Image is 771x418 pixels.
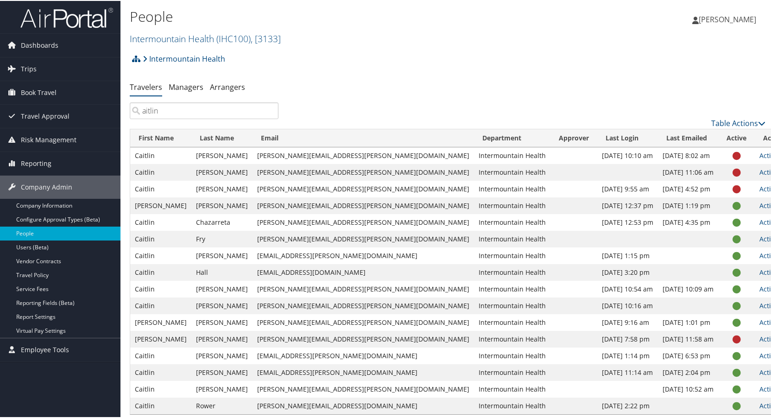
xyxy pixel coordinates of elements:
td: Caitlin [130,163,191,180]
span: [PERSON_NAME] [699,13,756,24]
td: [PERSON_NAME][EMAIL_ADDRESS][PERSON_NAME][DOMAIN_NAME] [253,213,474,230]
td: [PERSON_NAME] [130,330,191,347]
td: [PERSON_NAME][EMAIL_ADDRESS][PERSON_NAME][DOMAIN_NAME] [253,146,474,163]
th: Department: activate to sort column ascending [474,128,550,146]
td: Caitlin [130,230,191,247]
td: [DATE] 2:22 pm [597,397,658,413]
td: [DATE] 6:53 pm [658,347,718,363]
td: [DATE] 3:20 pm [597,263,658,280]
a: Travelers [130,81,162,91]
td: [DATE] 10:52 am [658,380,718,397]
td: Caitlin [130,180,191,196]
td: [EMAIL_ADDRESS][PERSON_NAME][DOMAIN_NAME] [253,347,474,363]
td: Intermountain Health [474,263,550,280]
span: Reporting [21,151,51,174]
span: Travel Approval [21,104,70,127]
td: [DATE] 11:06 am [658,163,718,180]
td: [DATE] 12:37 pm [597,196,658,213]
span: Employee Tools [21,337,69,361]
td: [PERSON_NAME] [191,146,253,163]
td: Intermountain Health [474,347,550,363]
td: Intermountain Health [474,196,550,213]
td: [DATE] 4:52 pm [658,180,718,196]
td: [PERSON_NAME][EMAIL_ADDRESS][PERSON_NAME][DOMAIN_NAME] [253,163,474,180]
td: [DATE] 10:54 am [597,280,658,297]
td: [EMAIL_ADDRESS][PERSON_NAME][DOMAIN_NAME] [253,363,474,380]
td: [PERSON_NAME] [191,363,253,380]
td: [PERSON_NAME] [191,163,253,180]
a: Managers [169,81,203,91]
td: Intermountain Health [474,380,550,397]
td: Chazarreta [191,213,253,230]
td: [PERSON_NAME] [191,196,253,213]
td: [DATE] 7:58 pm [597,330,658,347]
td: Intermountain Health [474,297,550,313]
th: Last Emailed: activate to sort column ascending [658,128,718,146]
td: [PERSON_NAME][EMAIL_ADDRESS][PERSON_NAME][DOMAIN_NAME] [253,230,474,247]
td: [DATE] 1:14 pm [597,347,658,363]
td: [DATE] 1:15 pm [597,247,658,263]
td: Intermountain Health [474,146,550,163]
input: Search [130,101,278,118]
td: Intermountain Health [474,363,550,380]
td: Caitlin [130,213,191,230]
td: [DATE] 10:09 am [658,280,718,297]
td: Intermountain Health [474,397,550,413]
td: Intermountain Health [474,163,550,180]
span: Risk Management [21,127,76,151]
td: [PERSON_NAME][EMAIL_ADDRESS][PERSON_NAME][DOMAIN_NAME] [253,180,474,196]
td: Caitlin [130,347,191,363]
td: [PERSON_NAME] [191,380,253,397]
td: [DATE] 9:55 am [597,180,658,196]
td: [PERSON_NAME] [130,313,191,330]
a: Intermountain Health [130,32,281,44]
td: Rower [191,397,253,413]
td: [PERSON_NAME] [191,313,253,330]
th: First Name: activate to sort column ascending [130,128,191,146]
a: Intermountain Health [143,49,225,67]
td: Intermountain Health [474,247,550,263]
th: Active: activate to sort column ascending [718,128,755,146]
td: [PERSON_NAME][EMAIL_ADDRESS][PERSON_NAME][DOMAIN_NAME] [253,313,474,330]
td: Caitlin [130,363,191,380]
td: [PERSON_NAME] [191,180,253,196]
td: Caitlin [130,297,191,313]
td: [PERSON_NAME] [191,347,253,363]
td: Caitlin [130,280,191,297]
td: Hall [191,263,253,280]
th: Email: activate to sort column ascending [253,128,474,146]
td: [PERSON_NAME] [191,297,253,313]
td: Intermountain Health [474,213,550,230]
td: [DATE] 2:04 pm [658,363,718,380]
td: Fry [191,230,253,247]
span: , [ 3133 ] [251,32,281,44]
td: [PERSON_NAME] [130,196,191,213]
a: [PERSON_NAME] [692,5,765,32]
td: [PERSON_NAME][EMAIL_ADDRESS][PERSON_NAME][DOMAIN_NAME] [253,196,474,213]
h1: People [130,6,554,25]
td: [PERSON_NAME] [191,280,253,297]
td: [PERSON_NAME][EMAIL_ADDRESS][PERSON_NAME][DOMAIN_NAME] [253,380,474,397]
span: ( IHC100 ) [216,32,251,44]
td: Caitlin [130,247,191,263]
th: Last Name: activate to sort column descending [191,128,253,146]
th: Approver [550,128,597,146]
td: [PERSON_NAME] [191,330,253,347]
td: [DATE] 11:14 am [597,363,658,380]
td: Intermountain Health [474,313,550,330]
td: [PERSON_NAME][EMAIL_ADDRESS][PERSON_NAME][DOMAIN_NAME] [253,280,474,297]
td: [EMAIL_ADDRESS][DOMAIN_NAME] [253,263,474,280]
td: Caitlin [130,380,191,397]
td: Intermountain Health [474,330,550,347]
span: Trips [21,57,37,80]
td: Caitlin [130,146,191,163]
a: Arrangers [210,81,245,91]
td: [DATE] 4:35 pm [658,213,718,230]
td: [DATE] 8:02 am [658,146,718,163]
a: Table Actions [711,117,765,127]
td: Intermountain Health [474,280,550,297]
td: [DATE] 11:58 am [658,330,718,347]
td: Caitlin [130,263,191,280]
td: [PERSON_NAME][EMAIL_ADDRESS][PERSON_NAME][DOMAIN_NAME] [253,297,474,313]
td: [PERSON_NAME][EMAIL_ADDRESS][PERSON_NAME][DOMAIN_NAME] [253,330,474,347]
